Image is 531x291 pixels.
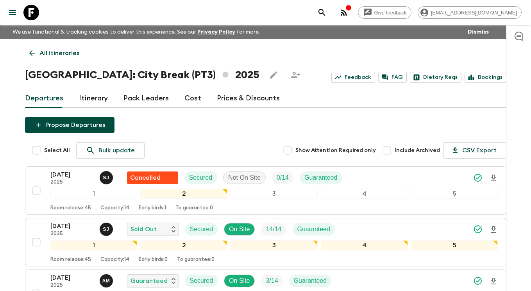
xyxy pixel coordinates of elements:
a: Cost [184,89,201,108]
a: Feedback [331,72,375,83]
p: 2025 [50,231,93,237]
div: 1 [50,240,138,250]
button: SJ [100,223,114,236]
span: Sónia Justo [100,173,114,180]
div: 5 [411,189,498,199]
button: AM [100,274,114,287]
p: Guaranteed [131,276,168,286]
a: FAQ [378,72,407,83]
button: menu [5,5,20,20]
p: Secured [189,173,213,182]
p: On Site [229,225,250,234]
a: Give feedback [358,6,411,19]
div: 4 [321,189,408,199]
a: Itinerary [79,89,108,108]
p: S J [103,226,109,232]
div: Trip Fill [272,171,293,184]
span: Include Archived [395,146,440,154]
p: A M [102,278,110,284]
p: Guaranteed [294,276,327,286]
a: Pack Leaders [123,89,169,108]
p: All itineraries [39,48,79,58]
button: SJ [100,171,114,184]
a: All itineraries [25,45,84,61]
button: CSV Export [443,142,506,159]
svg: Synced Successfully [473,276,483,286]
p: Secured [190,276,213,286]
p: 2025 [50,179,93,186]
span: Share this itinerary [288,67,303,83]
h1: [GEOGRAPHIC_DATA]: City Break (PT3) 2025 [25,67,259,83]
p: To guarantee: 0 [177,257,215,263]
p: [DATE] [50,170,93,179]
div: On Site [224,223,255,236]
p: Not On Site [228,173,261,182]
div: 4 [321,240,408,250]
a: Dietary Reqs [410,72,461,83]
p: On Site [229,276,250,286]
p: Capacity: 14 [100,205,129,211]
a: Bookings [465,72,506,83]
svg: Download Onboarding [489,173,498,183]
p: Guaranteed [297,225,331,234]
div: [EMAIL_ADDRESS][DOMAIN_NAME] [418,6,522,19]
span: Give feedback [370,10,411,16]
p: 14 / 14 [266,225,281,234]
p: Secured [190,225,213,234]
a: Prices & Discounts [217,89,280,108]
p: 3 / 14 [266,276,278,286]
div: Trip Fill [261,223,286,236]
div: Secured [185,275,218,287]
p: Cancelled [130,173,161,182]
button: [DATE]2025Sónia JustoSold OutSecuredOn SiteTrip FillGuaranteed12345Room release:45Capacity:14Earl... [25,218,506,266]
div: 3 [231,189,318,199]
p: [DATE] [50,273,93,282]
p: We use functional & tracking cookies to deliver this experience. See our for more. [9,25,263,39]
p: Bulk update [98,146,135,155]
p: Early birds: 0 [139,257,168,263]
div: 3 [231,240,318,250]
p: 2025 [50,282,93,289]
svg: Synced Successfully [473,173,483,182]
p: Sold Out [131,225,157,234]
svg: Download Onboarding [489,225,498,234]
svg: Synced Successfully [473,225,483,234]
span: Sónia Justo [100,225,114,231]
button: Propose Departures [25,117,114,133]
div: Flash Pack cancellation [127,171,178,184]
div: Secured [184,171,217,184]
button: Edit this itinerary [266,67,281,83]
button: Dismiss [466,27,491,37]
a: Privacy Policy [197,29,235,35]
div: Secured [185,223,218,236]
p: Room release: 45 [50,257,91,263]
a: Departures [25,89,63,108]
p: 0 / 14 [277,173,289,182]
span: Select All [44,146,70,154]
div: Not On Site [223,171,266,184]
a: Bulk update [76,142,145,159]
div: 5 [411,240,498,250]
p: Guaranteed [304,173,338,182]
p: To guarantee: 0 [175,205,213,211]
div: 2 [140,240,227,250]
div: 2 [140,189,227,199]
button: [DATE]2025Sónia JustoFlash Pack cancellationSecuredNot On SiteTrip FillGuaranteed12345Room releas... [25,166,506,215]
p: S J [103,175,109,181]
p: Room release: 45 [50,205,91,211]
svg: Download Onboarding [489,277,498,286]
span: Show Attention Required only [295,146,376,154]
span: [EMAIL_ADDRESS][DOMAIN_NAME] [427,10,521,16]
div: On Site [224,275,255,287]
p: Early birds: 1 [139,205,166,211]
div: 1 [50,189,138,199]
button: search adventures [314,5,330,20]
p: Capacity: 14 [100,257,129,263]
p: [DATE] [50,221,93,231]
div: Trip Fill [261,275,282,287]
span: Ana Margarida Moura [100,277,114,283]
